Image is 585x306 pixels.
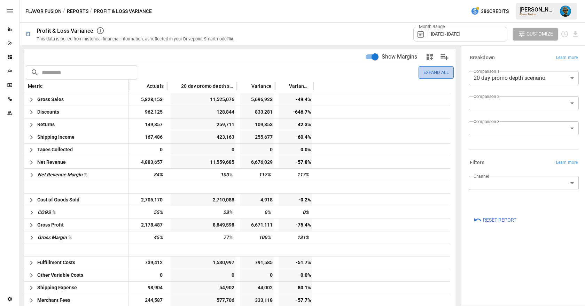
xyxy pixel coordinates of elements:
span: Merchant Fees [37,297,70,303]
span: 2,705,170 [132,194,164,206]
span: 80.1% [279,282,312,294]
span: 259,711 [171,118,235,131]
button: 386Credits [468,5,512,18]
button: Download report [571,30,579,38]
span: -646.7% [279,106,312,118]
button: Sort [43,81,53,91]
label: Month Range [417,24,447,30]
span: 5,828,153 [132,93,164,106]
span: -60.4% [279,131,312,143]
span: Gross Margin % [38,235,71,240]
span: Shipping Expense [37,285,77,290]
span: Customize [526,30,553,38]
div: 🗓 [25,31,31,37]
span: 4,883,657 [132,156,164,168]
button: Flavor Fusion [25,7,62,16]
span: 54,902 [171,282,235,294]
span: 20 day promo depth scenario [181,84,233,88]
label: Comparison 2 [474,93,499,99]
span: Show Margins [382,53,417,61]
span: 0.0% [279,269,312,281]
label: Comparison 1 [474,68,499,74]
span: 0% [300,209,309,215]
button: Schedule report [561,30,569,38]
span: [DATE] - [DATE] [431,31,460,37]
span: Gross Sales [37,97,64,102]
button: Reports [67,7,88,16]
span: 423,163 [171,131,235,143]
span: 255,677 [240,131,274,143]
span: -57.8% [279,156,312,168]
span: 1,530,997 [171,257,235,269]
span: Fulfillment Costs [37,260,75,265]
span: 42.3% [279,118,312,131]
div: Profit & Loss Variance [37,28,93,34]
span: 739,412 [132,257,164,269]
span: Cost of Goods Sold [37,197,79,202]
span: 0 [132,269,164,281]
button: Sort [279,81,288,91]
button: Customize [513,28,558,40]
span: 131% [294,235,309,240]
span: Learn more [556,159,578,166]
span: 11,525,076 [171,93,235,106]
label: Channel [474,173,489,179]
span: 98,904 [132,282,164,294]
span: Discounts [37,109,59,115]
span: 117% [294,172,309,177]
span: 23% [220,209,232,215]
span: Reset Report [483,216,516,224]
span: Variance [251,84,272,88]
span: 100% [218,172,232,177]
span: 0 [240,269,274,281]
span: Metric [28,84,42,88]
span: 11,559,685 [171,156,235,168]
label: Comparison 3 [474,118,499,124]
span: 0 [240,144,274,156]
span: 44,002 [240,282,274,294]
span: 0 [171,144,235,156]
span: Net Revenue Margin % [38,172,87,177]
span: 55% [151,209,163,215]
span: -75.4% [279,219,312,231]
button: Expand All [419,66,454,78]
span: 2,178,487 [132,219,164,231]
span: 45% [151,235,163,240]
span: Taxes Collected [37,147,73,152]
span: 100% [256,235,271,240]
button: Lance Quejada [556,1,575,21]
span: 386 Credits [481,7,509,16]
div: Flavor Fusion [520,13,556,16]
span: 149,857 [132,118,164,131]
span: 0 [132,144,164,156]
h6: Breakdown [470,54,495,62]
span: 4,918 [240,194,274,206]
span: 117% [256,172,271,177]
span: 962,125 [132,106,164,118]
span: 791,585 [240,257,274,269]
span: 2,710,088 [171,194,235,206]
span: Shipping Income [37,134,75,140]
span: Net Revenue [37,159,66,165]
span: -49.4% [279,93,312,106]
span: Returns [37,122,55,127]
span: 128,844 [171,106,235,118]
span: 0.0% [279,144,312,156]
div: 20 day promo depth scenario [469,71,579,85]
span: COGS % [38,209,55,215]
div: This data is pulled from historical financial information, as reflected in your Drivepoint Smartm... [37,36,234,41]
span: 8,849,598 [171,219,235,231]
span: 6,676,029 [240,156,274,168]
span: 109,853 [240,118,274,131]
span: 77% [220,235,232,240]
span: Gross Profit [37,222,64,228]
span: 5,696,923 [240,93,274,106]
div: / [63,7,65,16]
span: Other Variable Costs [37,272,83,278]
button: Manage Columns [437,49,452,65]
span: 6,671,111 [240,219,274,231]
button: Sort [241,81,251,91]
img: Lance Quejada [560,6,571,17]
span: 167,486 [132,131,164,143]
